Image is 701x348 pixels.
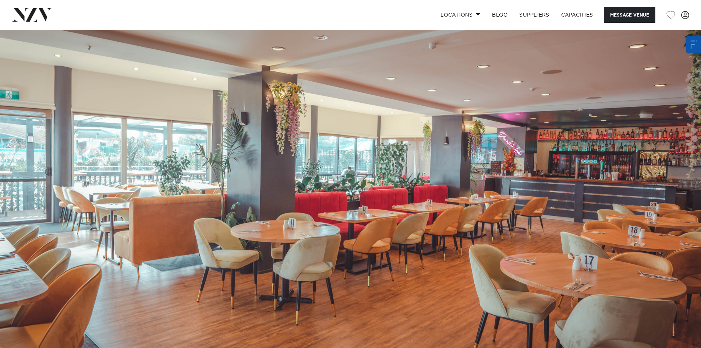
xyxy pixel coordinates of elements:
a: Capacities [555,7,599,23]
a: Locations [435,7,486,23]
button: Message Venue [604,7,655,23]
a: SUPPLIERS [513,7,555,23]
a: BLOG [486,7,513,23]
img: nzv-logo.png [12,8,52,21]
